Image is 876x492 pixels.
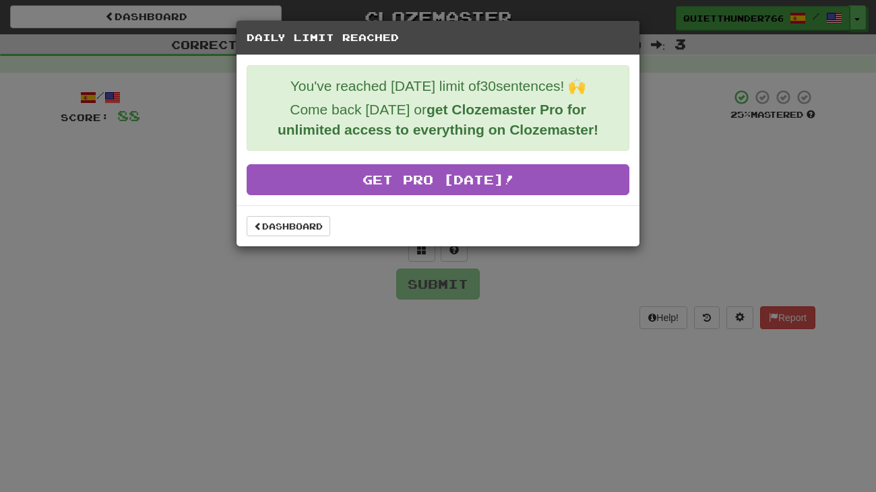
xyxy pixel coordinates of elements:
a: Dashboard [247,216,330,236]
h5: Daily Limit Reached [247,31,629,44]
a: Get Pro [DATE]! [247,164,629,195]
p: You've reached [DATE] limit of 30 sentences! 🙌 [257,76,619,96]
strong: get Clozemaster Pro for unlimited access to everything on Clozemaster! [278,102,598,137]
p: Come back [DATE] or [257,100,619,140]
